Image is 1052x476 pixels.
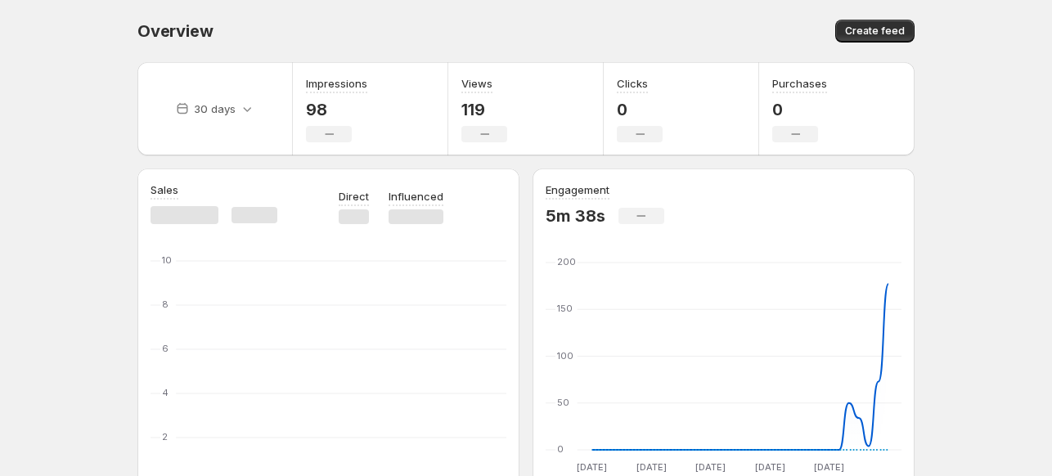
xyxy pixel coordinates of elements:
[162,431,168,442] text: 2
[306,100,367,119] p: 98
[772,100,827,119] p: 0
[617,100,663,119] p: 0
[557,256,576,267] text: 200
[389,188,443,204] p: Influenced
[546,182,609,198] h3: Engagement
[461,75,492,92] h3: Views
[162,387,169,398] text: 4
[194,101,236,117] p: 30 days
[546,206,605,226] p: 5m 38s
[557,350,573,361] text: 100
[617,75,648,92] h3: Clicks
[695,461,726,473] text: [DATE]
[557,397,569,408] text: 50
[151,182,178,198] h3: Sales
[339,188,369,204] p: Direct
[557,443,564,455] text: 0
[461,100,507,119] p: 119
[557,303,573,314] text: 150
[755,461,785,473] text: [DATE]
[835,20,915,43] button: Create feed
[137,21,213,41] span: Overview
[814,461,844,473] text: [DATE]
[772,75,827,92] h3: Purchases
[845,25,905,38] span: Create feed
[162,343,169,354] text: 6
[636,461,667,473] text: [DATE]
[162,299,169,310] text: 8
[306,75,367,92] h3: Impressions
[577,461,607,473] text: [DATE]
[162,254,172,266] text: 10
